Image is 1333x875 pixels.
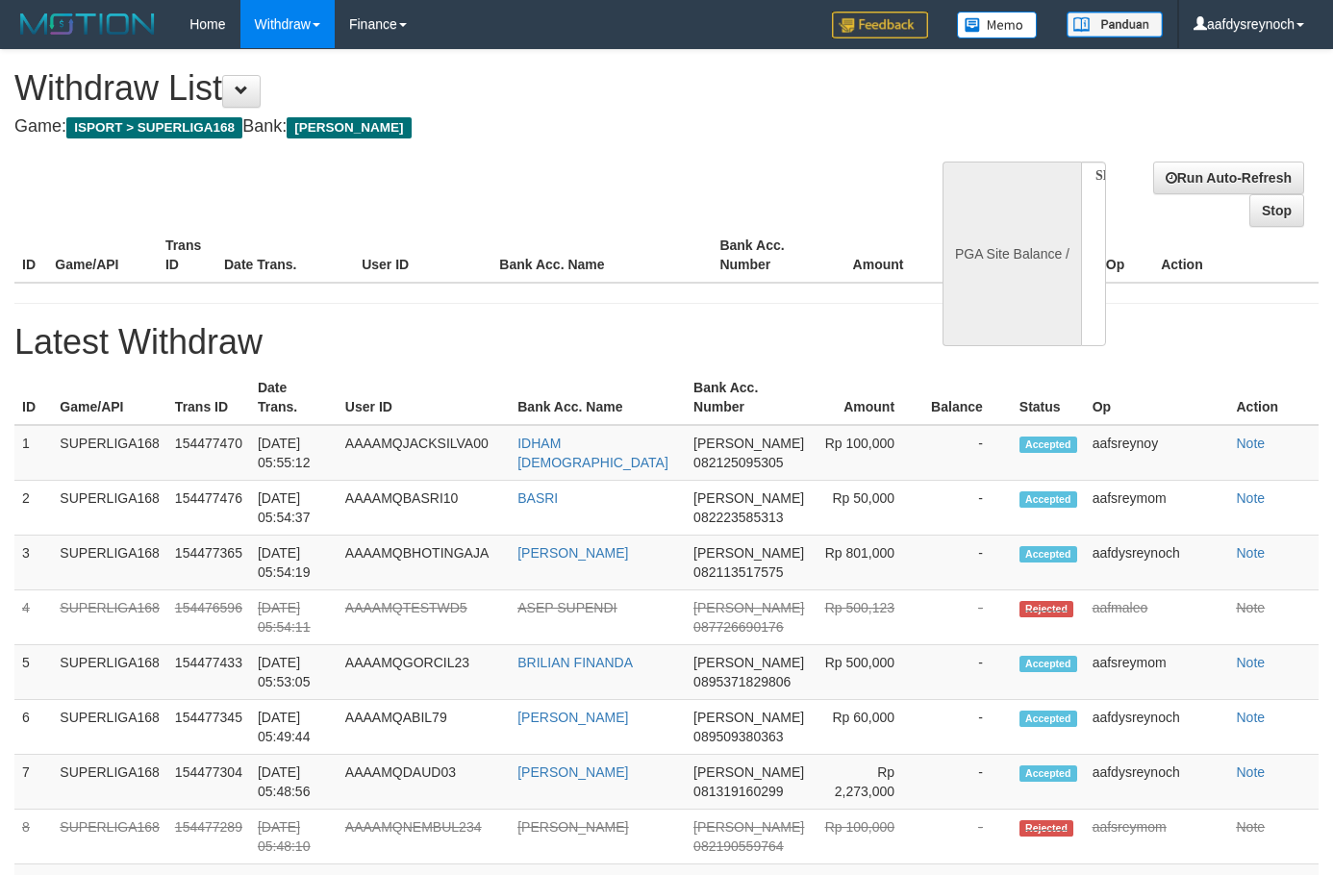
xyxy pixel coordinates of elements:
span: [PERSON_NAME] [693,655,804,670]
th: ID [14,228,47,283]
span: [PERSON_NAME] [693,436,804,451]
td: [DATE] 05:54:11 [250,590,338,645]
td: 154477304 [167,755,250,810]
span: Accepted [1019,437,1077,453]
img: Feedback.jpg [832,12,928,38]
td: 8 [14,810,52,864]
td: SUPERLIGA168 [52,590,167,645]
a: Note [1237,655,1266,670]
th: Op [1098,228,1153,283]
th: Trans ID [167,370,250,425]
span: Accepted [1019,546,1077,562]
td: [DATE] 05:55:12 [250,425,338,481]
th: Trans ID [158,228,216,283]
td: AAAAMQNEMBUL234 [338,810,510,864]
a: Note [1237,600,1266,615]
a: IDHAM [DEMOGRAPHIC_DATA] [517,436,668,470]
td: 7 [14,755,52,810]
td: 1 [14,425,52,481]
th: Action [1153,228,1319,283]
td: AAAAMQBASRI10 [338,481,510,536]
td: 5 [14,645,52,700]
td: AAAAMQDAUD03 [338,755,510,810]
td: 154476596 [167,590,250,645]
td: [DATE] 05:48:56 [250,755,338,810]
td: - [923,590,1012,645]
span: [PERSON_NAME] [693,600,804,615]
a: BRILIAN FINANDA [517,655,633,670]
td: - [923,810,1012,864]
td: Rp 100,000 [812,425,923,481]
span: ISPORT > SUPERLIGA168 [66,117,242,138]
span: 082125095305 [693,455,783,470]
td: 154477289 [167,810,250,864]
th: Amount [822,228,933,283]
th: Date Trans. [250,370,338,425]
a: Note [1237,545,1266,561]
td: aafdysreynoch [1085,536,1229,590]
th: Balance [923,370,1012,425]
th: Action [1229,370,1320,425]
td: Rp 60,000 [812,700,923,755]
th: Status [1012,370,1085,425]
td: AAAAMQABIL79 [338,700,510,755]
a: Note [1237,819,1266,835]
td: 154477470 [167,425,250,481]
span: Accepted [1019,491,1077,508]
td: - [923,645,1012,700]
th: Op [1085,370,1229,425]
td: [DATE] 05:54:37 [250,481,338,536]
span: 0895371829806 [693,674,791,689]
td: 154477365 [167,536,250,590]
th: Game/API [47,228,158,283]
td: AAAAMQBHOTINGAJA [338,536,510,590]
a: Note [1237,490,1266,506]
td: Rp 2,273,000 [812,755,923,810]
td: aafsreymom [1085,481,1229,536]
a: Run Auto-Refresh [1153,162,1304,194]
td: SUPERLIGA168 [52,645,167,700]
td: - [923,755,1012,810]
th: Amount [812,370,923,425]
span: 089509380363 [693,729,783,744]
td: aafsreynoy [1085,425,1229,481]
th: Bank Acc. Name [491,228,712,283]
a: [PERSON_NAME] [517,545,628,561]
td: [DATE] 05:49:44 [250,700,338,755]
th: Game/API [52,370,167,425]
span: 087726690176 [693,619,783,635]
span: [PERSON_NAME] [287,117,411,138]
td: [DATE] 05:48:10 [250,810,338,864]
span: 082113517575 [693,564,783,580]
a: ASEP SUPENDI [517,600,616,615]
th: User ID [354,228,491,283]
td: - [923,700,1012,755]
td: 154477345 [167,700,250,755]
td: SUPERLIGA168 [52,755,167,810]
td: Rp 500,123 [812,590,923,645]
a: [PERSON_NAME] [517,819,628,835]
a: [PERSON_NAME] [517,710,628,725]
td: aafmaleo [1085,590,1229,645]
img: Button%20Memo.svg [957,12,1038,38]
th: Balance [932,228,1033,283]
td: Rp 801,000 [812,536,923,590]
td: 154477433 [167,645,250,700]
td: 4 [14,590,52,645]
td: [DATE] 05:54:19 [250,536,338,590]
td: - [923,481,1012,536]
td: AAAAMQJACKSILVA00 [338,425,510,481]
span: Rejected [1019,601,1073,617]
td: - [923,536,1012,590]
th: Bank Acc. Name [510,370,686,425]
td: - [923,425,1012,481]
a: BASRI [517,490,558,506]
td: Rp 50,000 [812,481,923,536]
td: [DATE] 05:53:05 [250,645,338,700]
td: Rp 500,000 [812,645,923,700]
a: [PERSON_NAME] [517,764,628,780]
span: 082190559764 [693,838,783,854]
td: aafsreymom [1085,810,1229,864]
td: 2 [14,481,52,536]
span: [PERSON_NAME] [693,545,804,561]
